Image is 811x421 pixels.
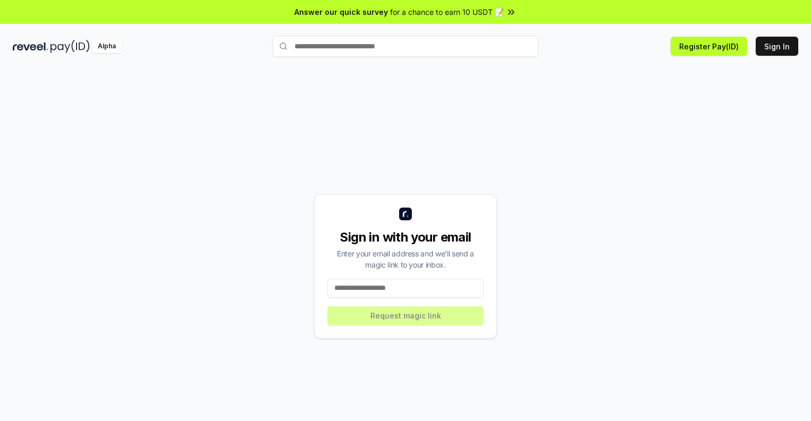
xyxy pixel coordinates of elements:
img: pay_id [50,40,90,53]
div: Enter your email address and we’ll send a magic link to your inbox. [327,248,484,270]
button: Sign In [756,37,798,56]
div: Alpha [92,40,122,53]
button: Register Pay(ID) [671,37,747,56]
span: Answer our quick survey [294,6,388,18]
div: Sign in with your email [327,229,484,246]
img: logo_small [399,208,412,220]
img: reveel_dark [13,40,48,53]
span: for a chance to earn 10 USDT 📝 [390,6,504,18]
